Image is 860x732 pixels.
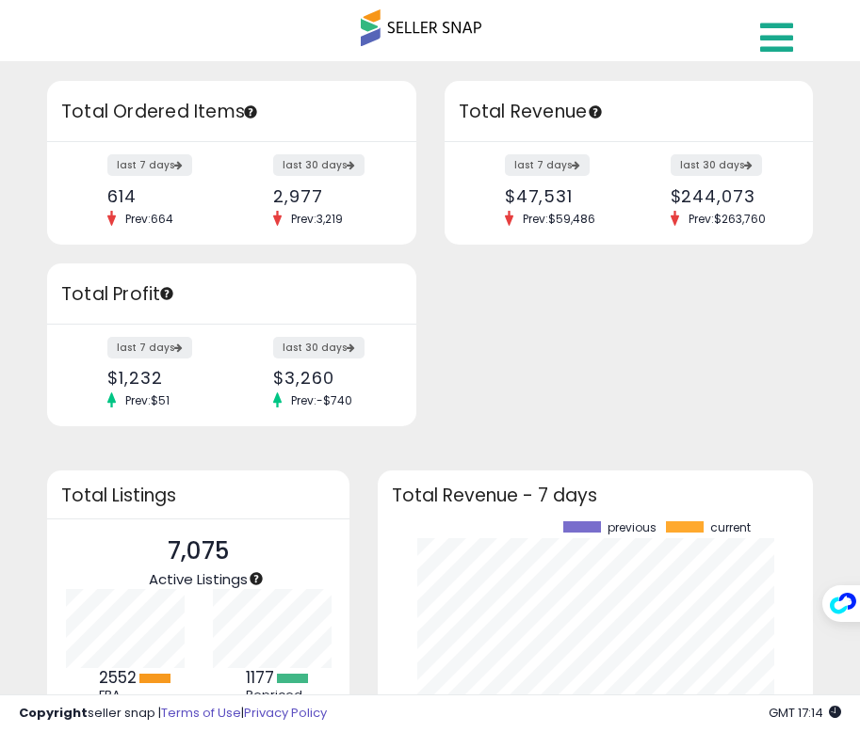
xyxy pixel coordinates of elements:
[116,211,183,227] span: Prev: 664
[158,285,175,302] div: Tooltip anchor
[107,186,217,206] div: 614
[149,533,248,569] p: 7,075
[116,392,179,408] span: Prev: $51
[513,211,605,227] span: Prev: $59,486
[282,392,362,408] span: Prev: -$740
[19,704,88,722] strong: Copyright
[505,186,614,206] div: $47,531
[282,211,352,227] span: Prev: 3,219
[107,337,192,358] label: last 7 days
[19,705,327,723] div: seller snap | |
[246,688,331,703] div: Repriced
[244,704,327,722] a: Privacy Policy
[769,704,841,722] span: 2025-09-12 17:14 GMT
[273,186,382,206] div: 2,977
[273,368,382,388] div: $3,260
[505,154,590,176] label: last 7 days
[248,570,265,587] div: Tooltip anchor
[392,488,799,502] h3: Total Revenue - 7 days
[587,103,604,120] div: Tooltip anchor
[679,211,775,227] span: Prev: $263,760
[61,488,335,502] h3: Total Listings
[107,368,217,388] div: $1,232
[459,99,800,125] h3: Total Revenue
[671,154,762,176] label: last 30 days
[107,154,192,176] label: last 7 days
[273,337,365,358] label: last 30 days
[246,666,274,689] b: 1177
[710,521,751,534] span: current
[99,688,184,703] div: FBA
[61,99,402,125] h3: Total Ordered Items
[242,103,259,120] div: Tooltip anchor
[99,666,137,689] b: 2552
[61,281,402,308] h3: Total Profit
[671,186,780,206] div: $244,073
[273,154,365,176] label: last 30 days
[608,521,657,534] span: previous
[149,569,248,589] span: Active Listings
[161,704,241,722] a: Terms of Use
